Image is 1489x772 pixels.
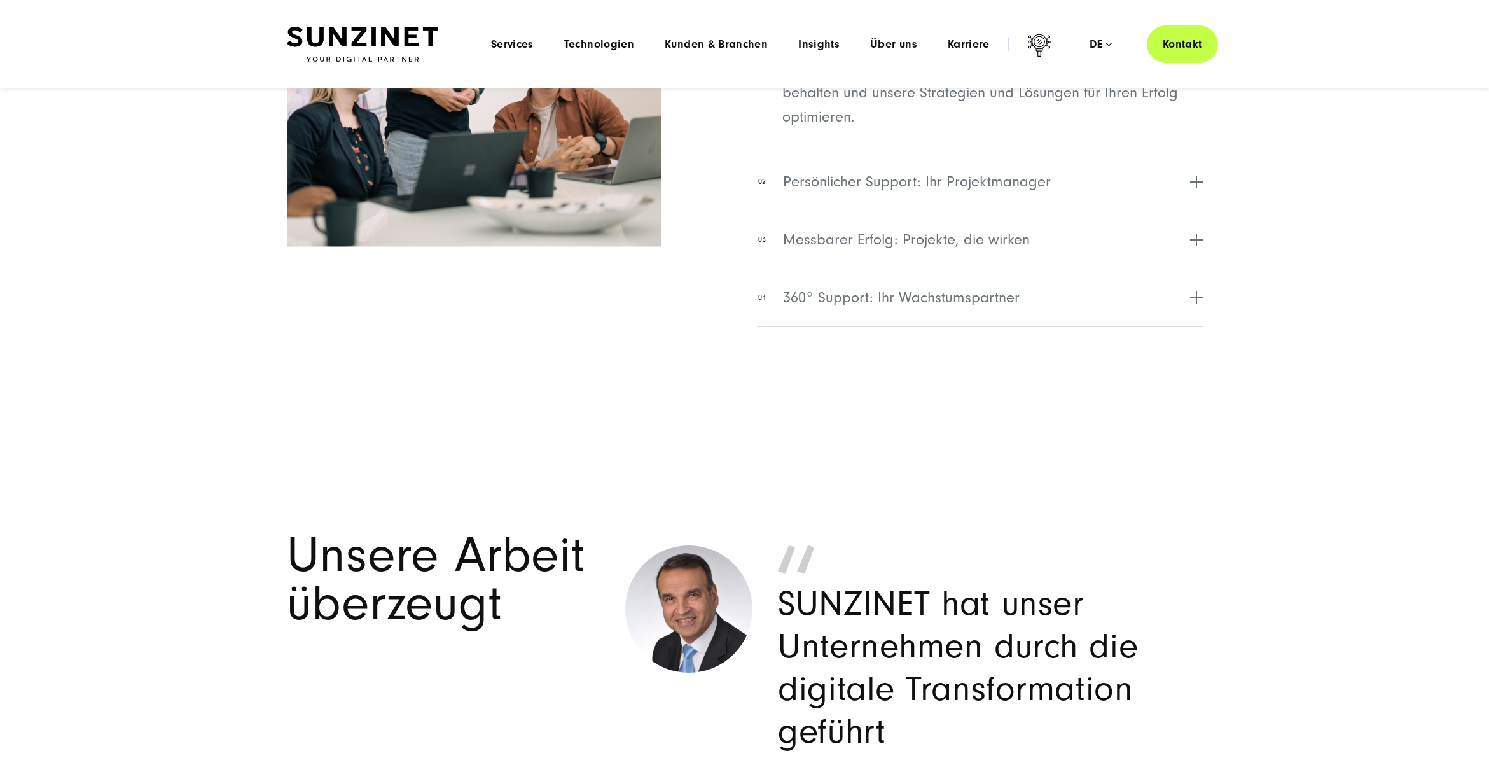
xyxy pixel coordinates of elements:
[665,38,768,51] a: Kunden & Branchen
[564,38,634,51] a: Technologien
[798,38,840,51] a: Insights
[491,38,534,51] a: Services
[625,545,752,673] img: Dr.Arnold Rajathurai - Bayer - Head of Corporate Communications - Zitat für Digitalagentur SUNZINET
[1090,38,1112,51] div: de
[783,228,1030,251] span: Messbarer Erfolg: Projekte, die wirken
[758,269,1202,326] button: 04360° Support: Ihr Wachstumspartner
[758,176,766,188] span: 02
[758,153,1202,211] button: 02Persönlicher Support: Ihr Projektmanager
[758,211,1202,269] button: 03Messbarer Erfolg: Projekte, die wirken
[758,234,766,246] span: 03
[870,38,917,51] a: Über uns
[287,27,438,62] img: SUNZINET Full Service Digital Agentur
[778,582,1203,753] p: SUNZINET hat unser Unternehmen durch die digitale Transformation geführt
[1147,25,1218,63] a: Kontakt
[948,38,990,51] a: Karriere
[758,292,766,304] span: 04
[783,171,1051,193] span: Persönlicher Support: Ihr Projektmanager
[783,286,1020,309] span: 360° Support: Ihr Wachstumspartner
[287,531,607,628] h2: Unsere Arbeit überzeugt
